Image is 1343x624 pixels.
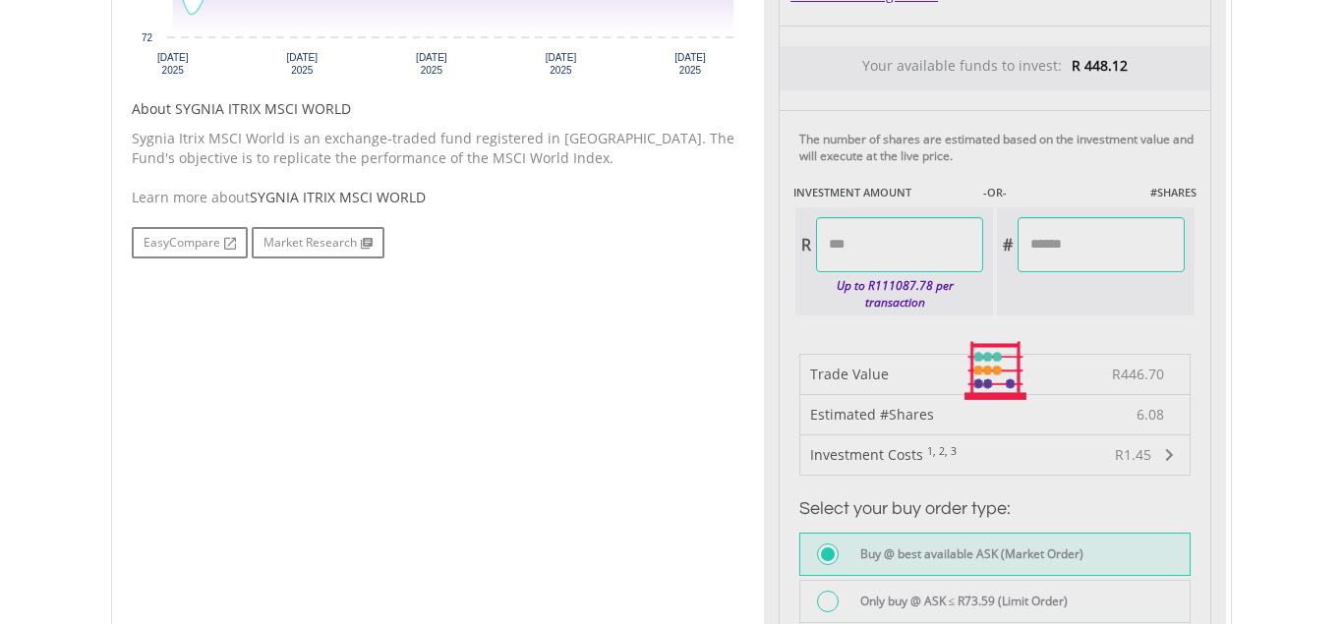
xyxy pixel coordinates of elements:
text: [DATE] 2025 [546,52,577,76]
text: 72 [142,32,153,43]
h5: About SYGNIA ITRIX MSCI WORLD [132,99,749,119]
text: [DATE] 2025 [157,52,189,76]
text: [DATE] 2025 [287,52,319,76]
text: [DATE] 2025 [416,52,447,76]
a: EasyCompare [132,227,248,258]
text: [DATE] 2025 [674,52,706,76]
a: Market Research [252,227,384,258]
p: Sygnia Itrix MSCI World is an exchange-traded fund registered in [GEOGRAPHIC_DATA]. The Fund's ob... [132,129,749,168]
div: Learn more about [132,188,749,207]
span: SYGNIA ITRIX MSCI WORLD [250,188,426,206]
